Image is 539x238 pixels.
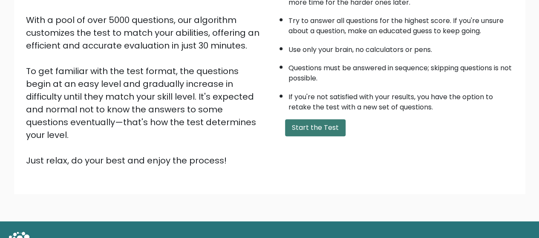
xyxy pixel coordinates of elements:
li: Try to answer all questions for the highest score. If you're unsure about a question, make an edu... [288,11,513,36]
button: Start the Test [285,119,346,136]
li: Use only your brain, no calculators or pens. [288,40,513,55]
li: Questions must be answered in sequence; skipping questions is not possible. [288,59,513,83]
li: If you're not satisfied with your results, you have the option to retake the test with a new set ... [288,88,513,112]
